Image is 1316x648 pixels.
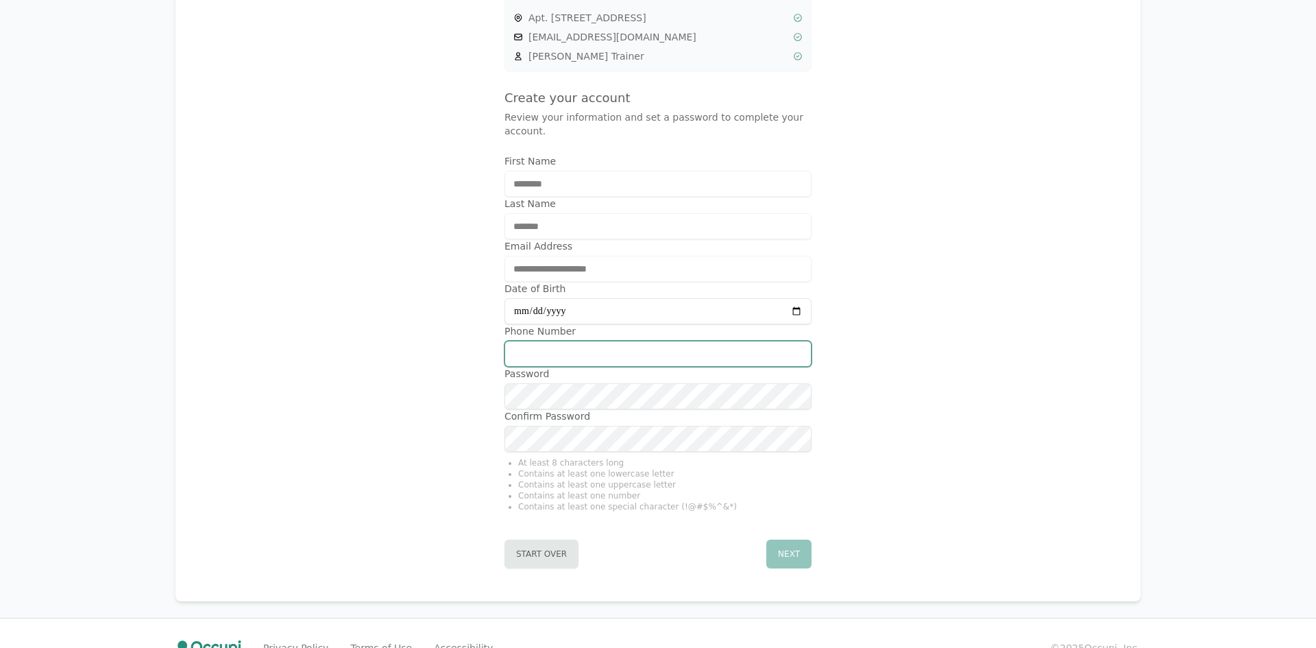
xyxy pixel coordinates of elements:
span: [PERSON_NAME] Trainer [528,49,788,63]
li: Contains at least one number [518,490,812,501]
label: Date of Birth [504,282,812,296]
span: Apt. [STREET_ADDRESS] [528,11,788,25]
p: Review your information and set a password to complete your account. [504,110,812,138]
li: Contains at least one special character (!@#$%^&*) [518,501,812,512]
label: Confirm Password [504,409,812,423]
li: Contains at least one uppercase letter [518,479,812,490]
h4: Create your account [504,88,812,108]
li: At least 8 characters long [518,457,812,468]
label: Email Address [504,239,812,253]
li: Contains at least one lowercase letter [518,468,812,479]
span: [EMAIL_ADDRESS][DOMAIN_NAME] [528,30,788,44]
label: Last Name [504,197,812,211]
button: Start Over [504,540,578,568]
label: Password [504,367,812,381]
label: First Name [504,154,812,168]
label: Phone Number [504,324,812,338]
